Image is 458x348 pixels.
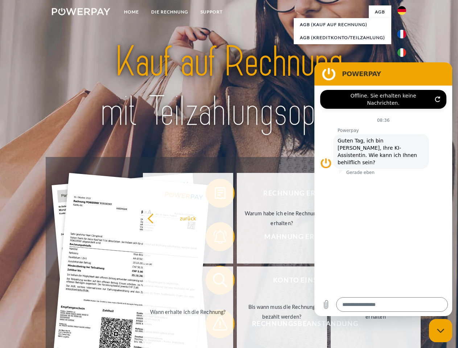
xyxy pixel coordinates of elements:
iframe: Schaltfläche zum Öffnen des Messaging-Fensters; Konversation läuft [429,319,452,342]
a: Home [118,5,145,18]
div: Bis wann muss die Rechnung bezahlt werden? [241,302,323,322]
img: title-powerpay_de.svg [69,35,389,139]
iframe: Messaging-Fenster [314,62,452,316]
div: Wann erhalte ich die Rechnung? [147,307,229,316]
a: agb [369,5,391,18]
a: AGB (Kauf auf Rechnung) [294,18,391,31]
a: DIE RECHNUNG [145,5,194,18]
img: fr [397,30,406,38]
div: Warum habe ich eine Rechnung erhalten? [241,208,323,228]
img: de [397,6,406,15]
a: SUPPORT [194,5,229,18]
a: AGB (Kreditkonto/Teilzahlung) [294,31,391,44]
div: zurück [147,213,229,223]
img: logo-powerpay-white.svg [52,8,110,15]
img: it [397,48,406,57]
